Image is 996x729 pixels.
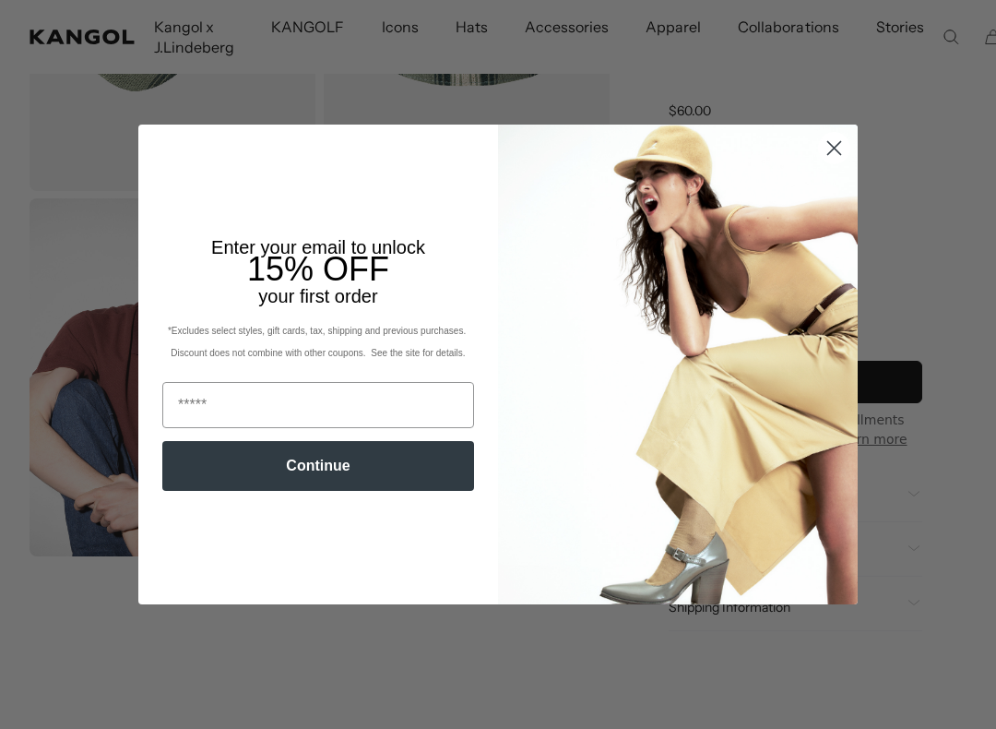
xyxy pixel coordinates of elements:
[258,286,377,306] span: your first order
[211,237,425,257] span: Enter your email to unlock
[162,441,474,491] button: Continue
[162,382,474,428] input: Email
[498,125,858,604] img: 93be19ad-e773-4382-80b9-c9d740c9197f.jpeg
[247,250,389,288] span: 15% OFF
[168,326,468,358] span: *Excludes select styles, gift cards, tax, shipping and previous purchases. Discount does not comb...
[818,132,850,164] button: Close dialog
